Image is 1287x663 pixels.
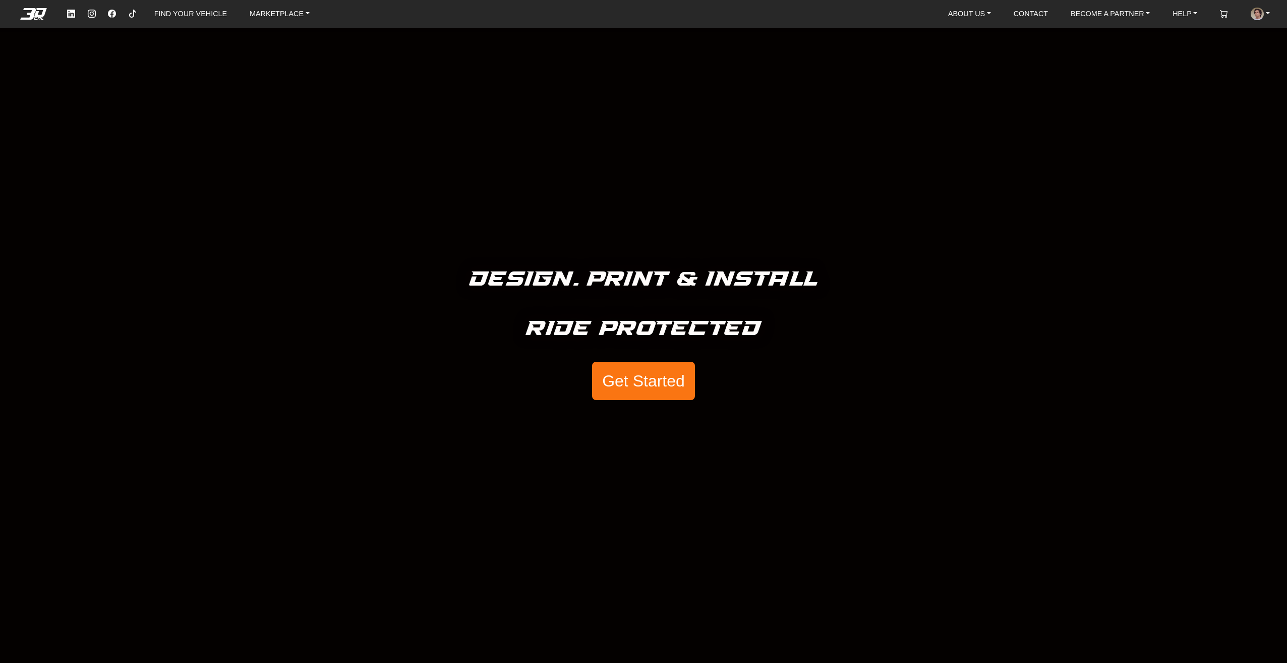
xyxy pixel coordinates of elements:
button: Get Started [592,362,695,400]
a: MARKETPLACE [246,5,314,23]
h5: Design. Print & Install [470,263,818,296]
a: BECOME A PARTNER [1067,5,1154,23]
a: CONTACT [1010,5,1052,23]
h5: Ride Protected [526,312,762,346]
a: HELP [1168,5,1201,23]
a: FIND YOUR VEHICLE [150,5,231,23]
a: ABOUT US [944,5,995,23]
